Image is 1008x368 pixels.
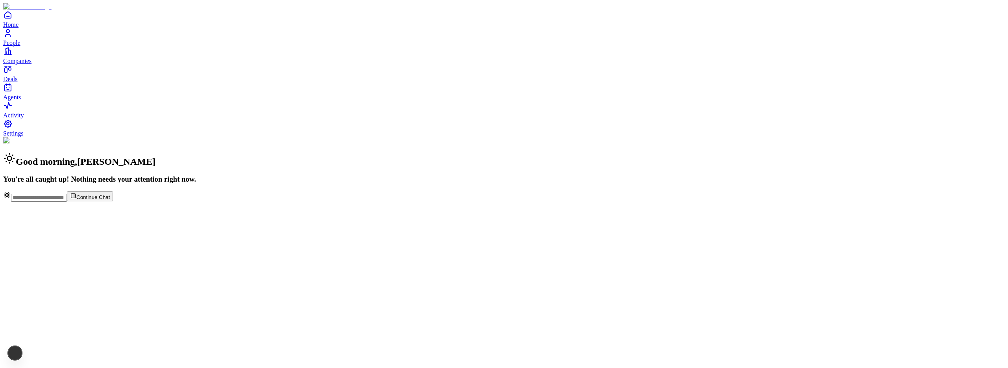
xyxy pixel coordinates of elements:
a: People [3,28,1005,46]
div: Continue Chat [3,191,1005,202]
span: Settings [3,130,24,137]
span: Agents [3,94,21,100]
span: Companies [3,58,31,64]
a: Activity [3,101,1005,119]
button: Continue Chat [67,191,113,201]
img: Item Brain Logo [3,3,52,10]
img: Background [3,137,40,144]
a: Agents [3,83,1005,100]
span: Continue Chat [76,194,110,200]
a: Companies [3,46,1005,64]
span: Deals [3,76,17,82]
h2: Good morning , [PERSON_NAME] [3,152,1005,167]
span: Activity [3,112,24,119]
a: Deals [3,65,1005,82]
a: Settings [3,119,1005,137]
a: Home [3,10,1005,28]
span: Home [3,21,19,28]
span: People [3,39,20,46]
h3: You're all caught up! Nothing needs your attention right now. [3,175,1005,184]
